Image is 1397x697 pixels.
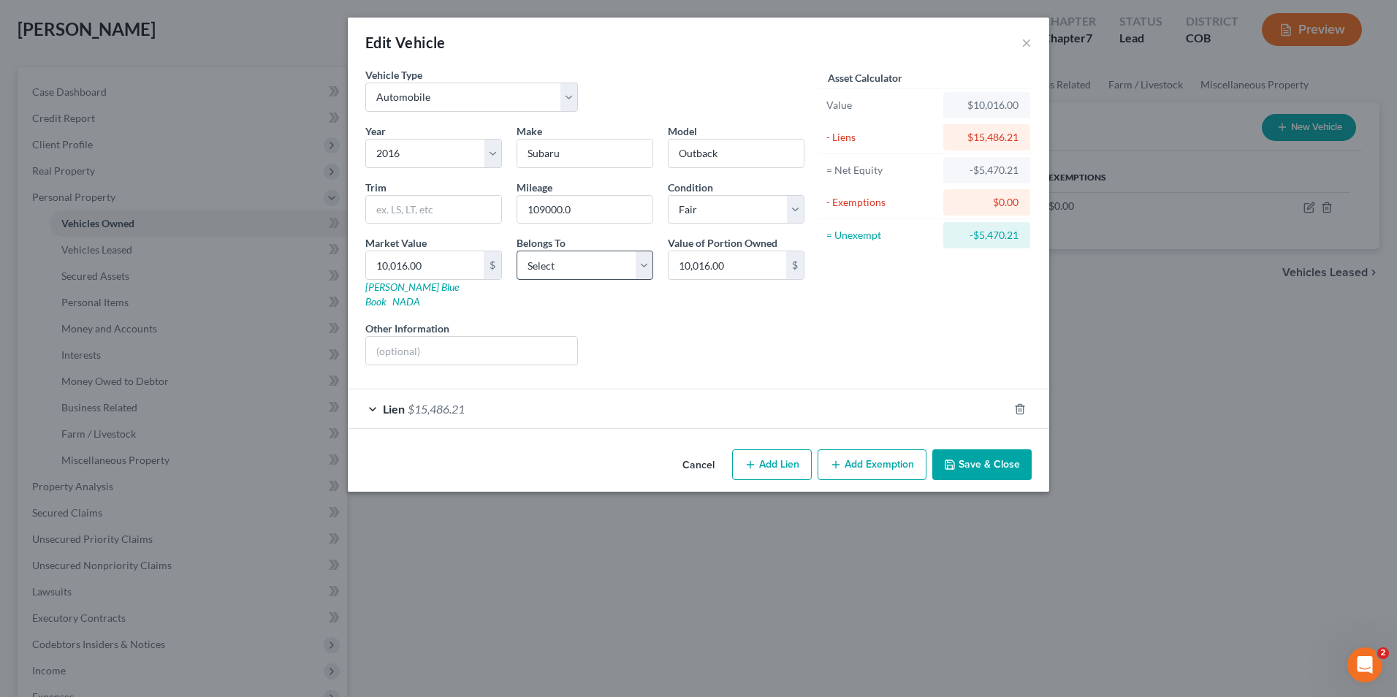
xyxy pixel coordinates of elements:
[517,140,652,167] input: ex. Nissan
[392,295,420,308] a: NADA
[668,180,713,195] label: Condition
[668,123,697,139] label: Model
[955,98,1019,113] div: $10,016.00
[365,180,387,195] label: Trim
[365,32,446,53] div: Edit Vehicle
[365,235,427,251] label: Market Value
[955,130,1019,145] div: $15,486.21
[484,251,501,279] div: $
[826,98,937,113] div: Value
[517,237,566,249] span: Belongs To
[732,449,812,480] button: Add Lien
[365,281,459,308] a: [PERSON_NAME] Blue Book
[671,451,726,480] button: Cancel
[828,70,902,85] label: Asset Calculator
[517,180,552,195] label: Mileage
[517,125,542,137] span: Make
[517,196,652,224] input: --
[366,251,484,279] input: 0.00
[786,251,804,279] div: $
[383,402,405,416] span: Lien
[669,251,786,279] input: 0.00
[365,321,449,336] label: Other Information
[932,449,1032,480] button: Save & Close
[955,163,1019,178] div: -$5,470.21
[1377,647,1389,659] span: 2
[366,337,577,365] input: (optional)
[365,67,422,83] label: Vehicle Type
[408,402,465,416] span: $15,486.21
[955,195,1019,210] div: $0.00
[1021,34,1032,51] button: ×
[669,140,804,167] input: ex. Altima
[1347,647,1382,682] iframe: Intercom live chat
[826,130,937,145] div: - Liens
[826,195,937,210] div: - Exemptions
[668,235,777,251] label: Value of Portion Owned
[365,123,386,139] label: Year
[826,163,937,178] div: = Net Equity
[818,449,926,480] button: Add Exemption
[955,228,1019,243] div: -$5,470.21
[826,228,937,243] div: = Unexempt
[366,196,501,224] input: ex. LS, LT, etc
